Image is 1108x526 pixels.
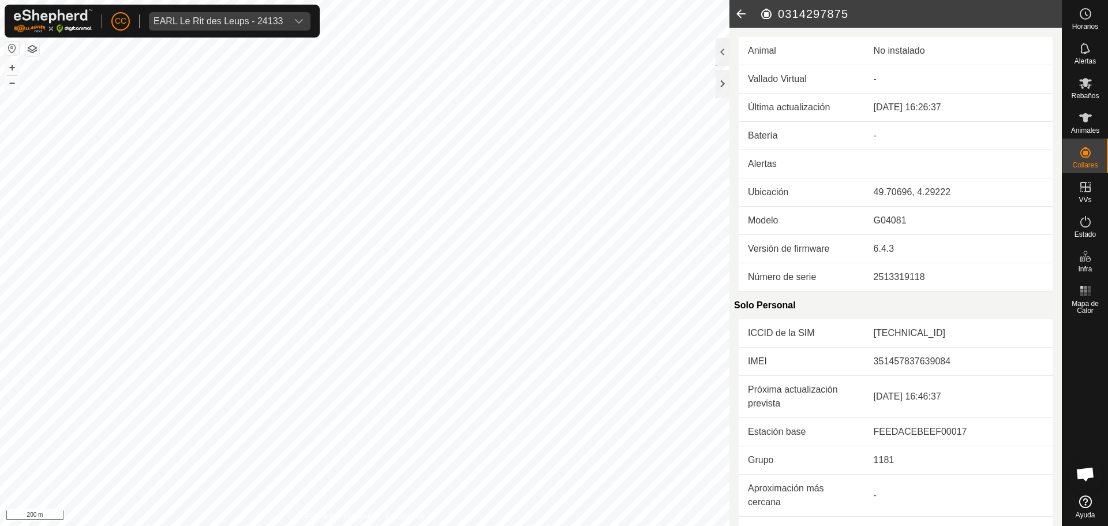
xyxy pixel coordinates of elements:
a: Política de Privacidad [305,511,372,521]
span: Ayuda [1076,512,1095,518]
span: Alertas [1075,58,1096,65]
td: Versión de firmware [739,235,864,263]
a: Contáctenos [385,511,424,521]
span: Animales [1071,127,1099,134]
span: Mapa de Calor [1065,300,1105,314]
div: EARL Le Rit des Leups - 24133 [154,17,283,26]
div: Solo Personal [734,292,1053,319]
span: Infra [1078,266,1092,273]
div: 49.70696, 4.29222 [874,185,1043,199]
td: 1181 [864,446,1053,475]
td: Aproximación más cercana [739,475,864,517]
td: Número de serie [739,263,864,292]
button: – [5,76,19,89]
img: Logo Gallagher [14,9,92,33]
div: No instalado [874,44,1043,58]
span: EARL Le Rit des Leups - 24133 [149,12,287,31]
td: Última actualización [739,94,864,122]
span: CC [115,15,126,27]
td: Batería [739,122,864,150]
span: Horarios [1072,23,1098,30]
div: 6.4.3 [874,242,1043,256]
div: 2513319118 [874,270,1043,284]
td: [DATE] 16:46:37 [864,376,1053,418]
button: + [5,61,19,74]
td: Grupo [739,446,864,475]
td: Modelo [739,207,864,235]
td: Próxima actualización prevista [739,376,864,418]
td: Animal [739,37,864,65]
td: - [864,475,1053,517]
span: Collares [1072,162,1098,169]
td: 351457837639084 [864,348,1053,376]
td: Estación base [739,418,864,446]
td: [TECHNICAL_ID] [864,319,1053,348]
div: [DATE] 16:26:37 [874,100,1043,114]
td: Ubicación [739,178,864,207]
td: ICCID de la SIM [739,319,864,348]
td: Alertas [739,150,864,178]
app-display-virtual-paddock-transition: - [874,74,877,84]
button: Capas del Mapa [25,42,39,56]
a: Ayuda [1062,491,1108,523]
div: Open chat [1068,457,1103,491]
div: G04081 [874,214,1043,227]
span: Rebaños [1071,92,1099,99]
div: - [874,129,1043,143]
span: VVs [1079,196,1091,203]
td: IMEI [739,348,864,376]
td: FEEDACEBEEF00017 [864,418,1053,446]
button: Restablecer Mapa [5,42,19,55]
span: Estado [1075,231,1096,238]
h2: 0314297875 [759,7,1062,21]
td: Vallado Virtual [739,65,864,94]
div: dropdown trigger [287,12,310,31]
